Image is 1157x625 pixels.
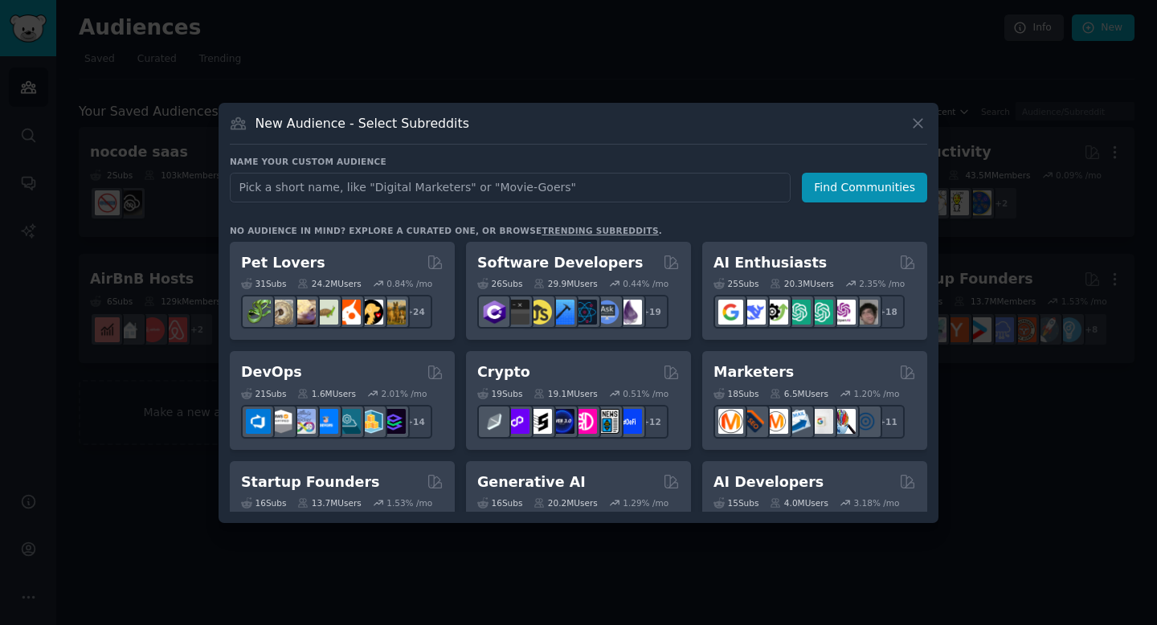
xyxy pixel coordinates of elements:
img: DevOpsLinks [313,409,338,434]
img: cockatiel [336,300,361,325]
div: 3.18 % /mo [854,497,900,509]
img: OnlineMarketing [853,409,878,434]
h2: Software Developers [477,253,643,273]
div: 2.35 % /mo [859,278,905,289]
img: defiblockchain [572,409,597,434]
img: ethstaker [527,409,552,434]
h2: Generative AI [477,472,586,492]
div: 18 Sub s [713,388,758,399]
img: chatgpt_prompts_ [808,300,833,325]
div: 21 Sub s [241,388,286,399]
div: 15 Sub s [713,497,758,509]
div: 1.29 % /mo [623,497,668,509]
div: 29.9M Users [534,278,597,289]
div: 26 Sub s [477,278,522,289]
img: reactnative [572,300,597,325]
div: 2.01 % /mo [382,388,427,399]
img: AskMarketing [763,409,788,434]
div: 16 Sub s [477,497,522,509]
img: MarketingResearch [831,409,856,434]
div: 16 Sub s [241,497,286,509]
div: + 12 [635,405,668,439]
h2: AI Enthusiasts [713,253,827,273]
img: Docker_DevOps [291,409,316,434]
img: ArtificalIntelligence [853,300,878,325]
div: 20.2M Users [534,497,597,509]
img: defi_ [617,409,642,434]
div: 0.51 % /mo [623,388,668,399]
div: 31 Sub s [241,278,286,289]
div: 20.3M Users [770,278,833,289]
img: bigseo [741,409,766,434]
div: 0.44 % /mo [623,278,668,289]
img: iOSProgramming [550,300,574,325]
div: 1.53 % /mo [386,497,432,509]
img: googleads [808,409,833,434]
h2: Crypto [477,362,530,382]
img: AskComputerScience [595,300,619,325]
h2: Startup Founders [241,472,379,492]
img: GoogleGeminiAI [718,300,743,325]
img: csharp [482,300,507,325]
div: 19 Sub s [477,388,522,399]
div: + 18 [871,295,905,329]
img: software [505,300,529,325]
img: elixir [617,300,642,325]
div: 19.1M Users [534,388,597,399]
img: 0xPolygon [505,409,529,434]
img: learnjavascript [527,300,552,325]
img: CryptoNews [595,409,619,434]
div: 13.7M Users [297,497,361,509]
button: Find Communities [802,173,927,202]
img: aws_cdk [358,409,383,434]
div: No audience in mind? Explore a curated one, or browse . [230,225,662,236]
div: 1.20 % /mo [854,388,900,399]
img: dogbreed [381,300,406,325]
h2: DevOps [241,362,302,382]
img: AItoolsCatalog [763,300,788,325]
img: turtle [313,300,338,325]
img: PlatformEngineers [381,409,406,434]
div: + 14 [399,405,432,439]
img: OpenAIDev [831,300,856,325]
img: web3 [550,409,574,434]
div: + 19 [635,295,668,329]
h3: New Audience - Select Subreddits [256,115,469,132]
img: herpetology [246,300,271,325]
div: 1.6M Users [297,388,356,399]
a: trending subreddits [542,226,658,235]
img: Emailmarketing [786,409,811,434]
div: + 11 [871,405,905,439]
h2: Marketers [713,362,794,382]
img: azuredevops [246,409,271,434]
h2: Pet Lovers [241,253,325,273]
input: Pick a short name, like "Digital Marketers" or "Movie-Goers" [230,173,791,202]
img: platformengineering [336,409,361,434]
div: + 24 [399,295,432,329]
h3: Name your custom audience [230,156,927,167]
img: chatgpt_promptDesign [786,300,811,325]
img: ethfinance [482,409,507,434]
img: PetAdvice [358,300,383,325]
div: 25 Sub s [713,278,758,289]
div: 4.0M Users [770,497,828,509]
div: 0.84 % /mo [386,278,432,289]
img: content_marketing [718,409,743,434]
div: 24.2M Users [297,278,361,289]
img: ballpython [268,300,293,325]
img: DeepSeek [741,300,766,325]
img: AWS_Certified_Experts [268,409,293,434]
h2: AI Developers [713,472,824,492]
div: 6.5M Users [770,388,828,399]
img: leopardgeckos [291,300,316,325]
